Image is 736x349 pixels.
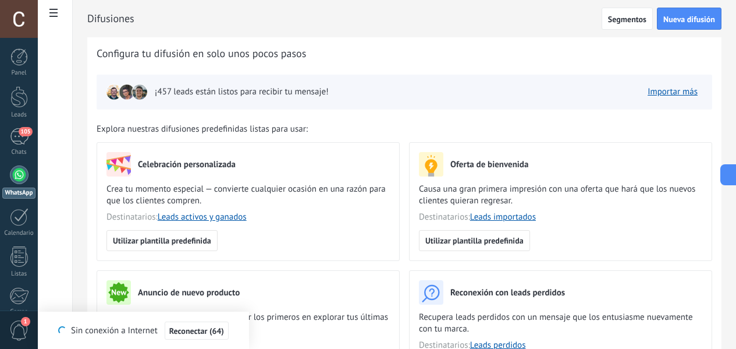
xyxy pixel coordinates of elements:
span: Destinatarios: [106,211,390,223]
span: Utilizar plantilla predefinida [425,237,524,245]
button: Nueva difusión [657,8,721,30]
h2: Difusiones [87,7,602,30]
a: Leads activos y ganados [158,211,247,223]
div: Leads [2,111,36,119]
button: Reconectar (64) [165,322,229,340]
span: Destinatarios: [419,211,702,223]
button: Utilizar plantilla predefinida [106,230,218,251]
h3: Celebración personalizada [138,159,236,170]
h3: Reconexión con leads perdidos [450,287,565,298]
span: Segmentos [608,15,646,23]
div: WhatsApp [2,188,35,199]
a: Leads importados [470,211,536,223]
span: 1 [21,317,30,326]
span: Explora nuestras difusiones predefinidas listas para usar: [97,124,308,135]
a: Importar más [648,86,698,97]
div: Listas [2,270,36,278]
span: Reconectar (64) [169,327,224,335]
span: Recupera leads perdidos con un mensaje que los entusiasme nuevamente con tu marca. [419,312,702,335]
span: 105 [19,127,32,136]
span: Utilizar plantilla predefinida [113,237,211,245]
img: leadIcon [119,84,135,100]
div: Calendario [2,230,36,237]
div: Correo [2,308,36,316]
span: Causa una gran primera impresión con una oferta que hará que los nuevos clientes quieran regresar. [419,184,702,207]
button: Utilizar plantilla predefinida [419,230,530,251]
div: Chats [2,149,36,156]
img: leadIcon [106,84,122,100]
span: ¡457 leads están listos para recibir tu mensaje! [155,86,329,98]
div: Panel [2,69,36,77]
span: Crea tu momento especial — convierte cualquier ocasión en una razón para que los clientes compren. [106,184,390,207]
h3: Oferta de bienvenida [450,159,528,170]
button: Segmentos [602,8,653,30]
img: leadIcon [131,84,148,100]
h3: Anuncio de nuevo producto [138,287,240,298]
span: Nueva difusión [663,15,715,23]
span: Configura tu difusión en solo unos pocos pasos [97,47,306,61]
div: Sin conexión a Internet [58,321,229,340]
button: Importar más [642,83,703,101]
